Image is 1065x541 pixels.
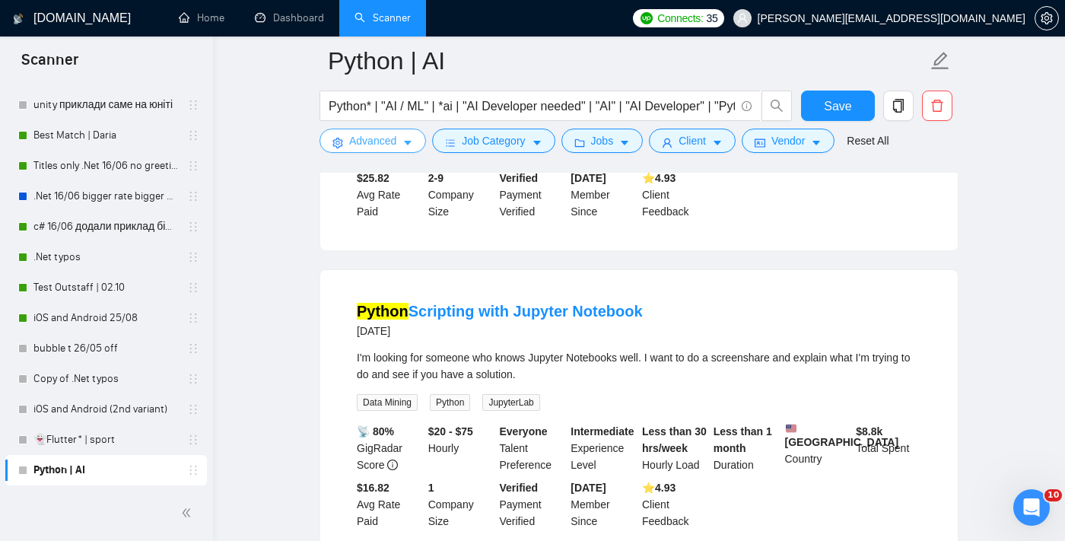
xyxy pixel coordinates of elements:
b: Everyone [500,425,548,438]
b: $16.82 [357,482,389,494]
b: $ 8.8k [856,425,882,438]
span: setting [1035,12,1058,24]
div: [DATE] [357,322,643,340]
button: delete [922,91,952,121]
b: Verified [500,172,539,184]
div: I'm looking for someone who knows Jupyter Notebooks well. I want to do a screenshare and explain ... [357,349,921,383]
a: .Net typos [33,242,178,272]
span: Data Mining [357,394,418,411]
span: Client [679,132,706,149]
button: folderJobscaret-down [561,129,644,153]
b: [DATE] [571,172,606,184]
span: bars [445,137,456,148]
span: user [662,137,672,148]
button: barsJob Categorycaret-down [432,129,555,153]
b: 2-9 [428,172,443,184]
div: Hourly Load [639,423,711,473]
span: Python [430,394,470,411]
span: edit [930,51,950,71]
span: double-left [181,505,196,520]
span: caret-down [402,137,413,148]
div: Client Feedback [639,170,711,220]
a: bubble t 26/05 off [33,333,178,364]
span: 35 [707,10,718,27]
a: setting [1035,12,1059,24]
span: info-circle [387,460,398,470]
b: 📡 80% [357,425,394,438]
span: holder [187,373,199,385]
button: userClientcaret-down [649,129,736,153]
span: folder [574,137,585,148]
span: info-circle [742,101,752,111]
iframe: Intercom live chat [1013,489,1050,526]
b: [DATE] [571,482,606,494]
div: Payment Verified [497,170,568,220]
span: holder [187,190,199,202]
b: Less than 30 hrs/week [642,425,707,454]
a: Reset All [847,132,889,149]
span: holder [187,312,199,324]
a: unity приклади саме на юніті [33,90,178,120]
div: Payment Verified [497,479,568,530]
div: GigRadar Score [354,423,425,473]
b: $25.82 [357,172,389,184]
div: Total Spent [853,423,924,473]
a: Copy of .Net typos [33,364,178,394]
span: setting [332,137,343,148]
span: holder [187,464,199,476]
div: Hourly [425,423,497,473]
button: search [761,91,792,121]
div: Talent Preference [497,423,568,473]
a: iOS and Android 25/08 [33,303,178,333]
a: iOS and Android (2nd variant) [33,394,178,425]
span: holder [187,129,199,142]
img: logo [13,7,24,31]
img: upwork-logo.png [641,12,653,24]
div: Member Since [567,479,639,530]
span: holder [187,434,199,446]
span: Save [824,97,851,116]
div: Company Size [425,479,497,530]
span: holder [187,99,199,111]
a: Python | AI [33,455,178,485]
span: Scanner [9,49,91,81]
span: holder [187,282,199,294]
input: Search Freelance Jobs... [329,97,735,116]
a: Test Outstaff | 02.10 [33,272,178,303]
span: Job Category [462,132,525,149]
span: Connects: [657,10,703,27]
div: Experience Level [567,423,639,473]
button: settingAdvancedcaret-down [319,129,426,153]
a: PythonScripting with Jupyter Notebook [357,303,643,320]
span: delete [923,99,952,113]
span: caret-down [619,137,630,148]
span: holder [187,251,199,263]
a: Titles only .Net 16/06 no greetings [33,151,178,181]
button: setting [1035,6,1059,30]
div: Duration [711,423,782,473]
span: JupyterLab [482,394,539,411]
span: idcard [755,137,765,148]
a: searchScanner [354,11,411,24]
span: Vendor [771,132,805,149]
div: Company Size [425,170,497,220]
b: [GEOGRAPHIC_DATA] [785,423,899,448]
b: 1 [428,482,434,494]
div: Country [782,423,854,473]
button: copy [883,91,914,121]
b: ⭐️ 4.93 [642,482,676,494]
mark: Python [357,303,409,320]
b: Verified [500,482,539,494]
span: caret-down [811,137,822,148]
button: idcardVendorcaret-down [742,129,835,153]
span: Jobs [591,132,614,149]
button: Save [801,91,875,121]
span: holder [187,403,199,415]
span: copy [884,99,913,113]
span: holder [187,160,199,172]
b: ⭐️ 4.93 [642,172,676,184]
span: caret-down [712,137,723,148]
div: Member Since [567,170,639,220]
a: .Net 16/06 bigger rate bigger cover [33,181,178,212]
span: caret-down [532,137,542,148]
